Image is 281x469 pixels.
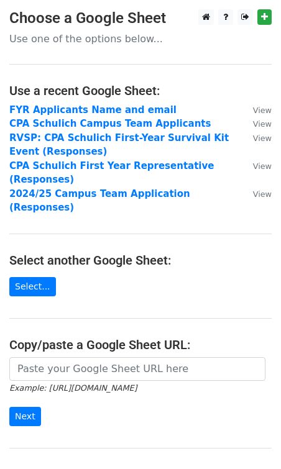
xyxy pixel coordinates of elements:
h4: Copy/paste a Google Sheet URL: [9,337,272,352]
a: View [241,104,272,116]
a: View [241,160,272,171]
a: Select... [9,277,56,296]
h3: Choose a Google Sheet [9,9,272,27]
small: View [253,106,272,115]
input: Next [9,407,41,426]
a: CPA Schulich First Year Representative (Responses) [9,160,214,186]
a: CPA Schulich Campus Team Applicants [9,118,211,129]
a: RVSP: CPA Schulich First-Year Survival Kit Event (Responses) [9,132,229,158]
input: Paste your Google Sheet URL here [9,357,265,381]
small: View [253,134,272,143]
small: Example: [URL][DOMAIN_NAME] [9,383,137,393]
p: Use one of the options below... [9,32,272,45]
h4: Use a recent Google Sheet: [9,83,272,98]
small: View [253,189,272,199]
a: View [241,188,272,199]
a: View [241,132,272,143]
a: View [241,118,272,129]
a: 2024/25 Campus Team Application (Responses) [9,188,190,214]
small: View [253,162,272,171]
a: FYR Applicants Name and email [9,104,177,116]
h4: Select another Google Sheet: [9,253,272,268]
small: View [253,119,272,129]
